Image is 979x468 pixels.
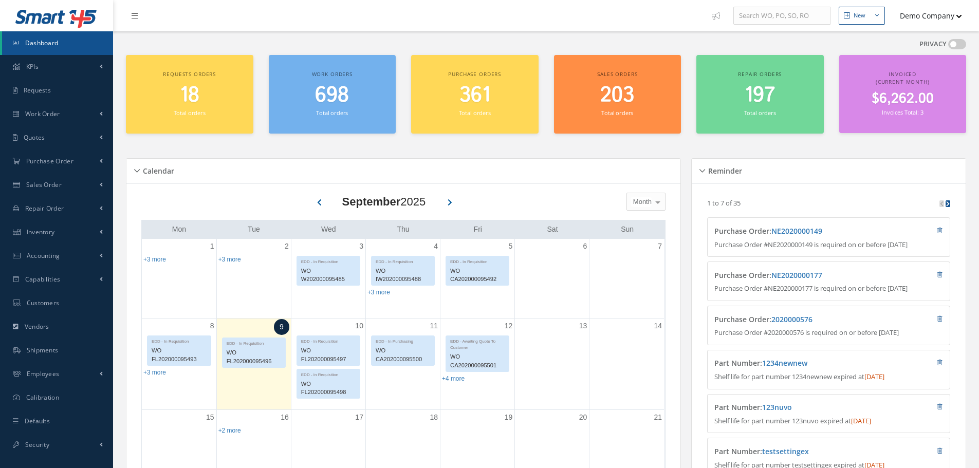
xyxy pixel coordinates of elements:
span: Repair Order [25,204,64,213]
span: 18 [180,81,199,110]
a: September 3, 2025 [357,239,365,254]
span: Shipments [27,346,59,354]
a: September 10, 2025 [353,319,365,333]
span: : [769,314,812,324]
span: Sales orders [597,70,637,78]
a: September 1, 2025 [208,239,216,254]
td: September 5, 2025 [440,239,515,319]
td: September 13, 2025 [515,318,589,410]
span: Invoiced [889,70,916,78]
span: Month [631,197,652,207]
td: September 8, 2025 [142,318,216,410]
a: Repair orders 197 Total orders [696,55,824,134]
small: Total orders [174,109,206,117]
span: : [769,226,822,236]
td: September 12, 2025 [440,318,515,410]
span: : [769,270,822,280]
a: September 19, 2025 [503,410,515,425]
span: Customers [27,298,60,307]
span: 698 [315,81,349,110]
a: Monday [170,223,188,236]
span: Inventory [27,228,55,236]
p: Purchase Order #NE2020000177 is required on or before [DATE] [714,284,943,294]
td: September 14, 2025 [589,318,664,410]
span: Security [25,440,49,449]
a: September 13, 2025 [577,319,589,333]
span: : [760,402,792,412]
a: September 16, 2025 [279,410,291,425]
td: September 10, 2025 [291,318,365,410]
div: EDD - In Requisition [223,338,285,347]
td: September 6, 2025 [515,239,589,319]
h5: Reminder [705,163,742,176]
span: Work Order [25,109,60,118]
div: EDD - In Requisition [297,369,360,378]
a: Show 3 more events [218,256,241,263]
span: $6,262.00 [872,89,934,109]
span: Accounting [27,251,60,260]
a: Work orders 698 Total orders [269,55,396,134]
small: Total orders [601,109,633,117]
td: September 3, 2025 [291,239,365,319]
b: September [342,195,401,208]
small: Total orders [459,109,491,117]
a: Requests orders 18 Total orders [126,55,253,134]
span: 361 [459,81,490,110]
span: Work orders [312,70,353,78]
td: September 1, 2025 [142,239,216,319]
td: September 9, 2025 [216,318,291,410]
span: Purchase orders [448,70,501,78]
button: New [839,7,885,25]
a: 2020000576 [771,314,812,324]
div: EDD - Awaiting Quote To Customer [446,336,509,351]
div: EDD - In Requisition [147,336,211,345]
div: WO CA202000095492 [446,265,509,286]
a: 123nuvo [762,402,792,412]
a: September 15, 2025 [204,410,216,425]
td: September 7, 2025 [589,239,664,319]
span: KPIs [26,62,39,71]
div: WO IW202000095488 [372,265,434,286]
a: Show 3 more events [143,256,166,263]
div: New [854,11,865,20]
div: EDD - In Requisition [297,336,360,345]
td: September 11, 2025 [365,318,440,410]
a: NE2020000149 [771,226,822,236]
span: Dashboard [25,39,59,47]
span: Employees [27,369,60,378]
a: September 7, 2025 [656,239,664,254]
a: 1234newnew [762,358,807,368]
a: September 4, 2025 [432,239,440,254]
span: Capabilities [25,275,61,284]
button: Demo Company [890,6,962,26]
td: September 4, 2025 [365,239,440,319]
p: Shelf life for part number 123nuvo expired at [714,416,943,426]
div: WO FL202000095496 [223,347,285,367]
input: Search WO, PO, SO, RO [733,7,830,25]
span: Sales Order [26,180,62,189]
p: Purchase Order #2020000576 is required on or before [DATE] [714,328,943,338]
a: September 8, 2025 [208,319,216,333]
span: : [760,446,809,456]
div: EDD - In Requisition [297,256,360,265]
a: Sales orders 203 Total orders [554,55,681,134]
a: Show 2 more events [218,427,241,434]
span: Requests orders [163,70,216,78]
span: Vendors [25,322,49,331]
span: 197 [745,81,775,110]
a: Wednesday [319,223,338,236]
span: : [760,358,807,368]
a: Sunday [619,223,636,236]
a: Tuesday [246,223,262,236]
span: (Current Month) [876,78,930,85]
small: Total orders [316,109,348,117]
div: EDD - In Requisition [446,256,509,265]
div: WO FL202000095497 [297,345,360,365]
a: September 11, 2025 [428,319,440,333]
h4: Part Number [714,403,882,412]
a: Friday [472,223,484,236]
h4: Part Number [714,359,882,368]
span: Defaults [25,417,50,425]
a: September 18, 2025 [428,410,440,425]
a: September 20, 2025 [577,410,589,425]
